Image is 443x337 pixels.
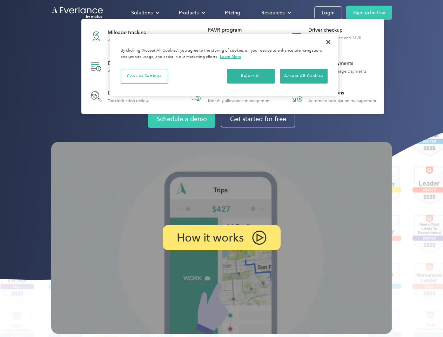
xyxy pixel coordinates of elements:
button: Cookies Settings [121,69,168,84]
div: Pricing [225,8,240,17]
div: Automatic transaction logs [108,69,158,74]
div: Automatic mileage logs [108,38,153,43]
div: Resources [254,7,297,19]
div: Products [172,7,211,19]
div: Deduction finder [108,90,149,97]
div: Monthly allowance management [208,98,271,103]
div: Mileage tracking [108,29,153,36]
a: Login [314,6,342,19]
div: HR Integrations [308,90,376,97]
div: Resources [261,8,284,17]
div: Automate population management [308,98,376,103]
div: Solutions [124,7,165,19]
input: Submit [52,42,87,57]
a: Deduction finderTax deduction review [85,85,152,108]
div: Expense tracking [108,60,158,67]
a: Mileage trackingAutomatic mileage logs [85,23,157,49]
div: Cookie banner [110,34,338,96]
a: Get started for free [221,111,295,127]
a: Schedule a demo [148,110,215,128]
a: More information about your privacy, opens in a new tab [220,54,241,59]
div: Driver checkup [308,27,380,34]
a: HR IntegrationsAutomate population management [286,85,380,108]
a: Driver checkupLicense, insurance and MVR verification [286,23,381,49]
nav: Products [81,19,384,114]
a: FAVR programFixed & Variable Rate reimbursement design & management [185,23,280,49]
div: Tax deduction review [108,98,149,103]
div: By clicking “Accept All Cookies”, you agree to the storing of cookies on your device to enhance s... [121,48,328,60]
a: Accountable planMonthly allowance management [185,85,274,108]
div: Privacy [110,34,338,96]
a: Expense trackingAutomatic transaction logs [85,54,162,80]
div: Products [179,8,199,17]
button: Accept All Cookies [280,69,328,84]
a: Go to homepage [51,6,104,19]
button: Reject All [227,69,275,84]
a: Sign up for free [346,6,392,20]
div: FAVR program [208,27,280,34]
div: Solutions [131,8,153,17]
div: Login [322,8,335,17]
a: Pricing [218,7,247,19]
div: License, insurance and MVR verification [308,35,380,45]
button: Close [321,34,336,50]
p: How it works [177,233,244,242]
